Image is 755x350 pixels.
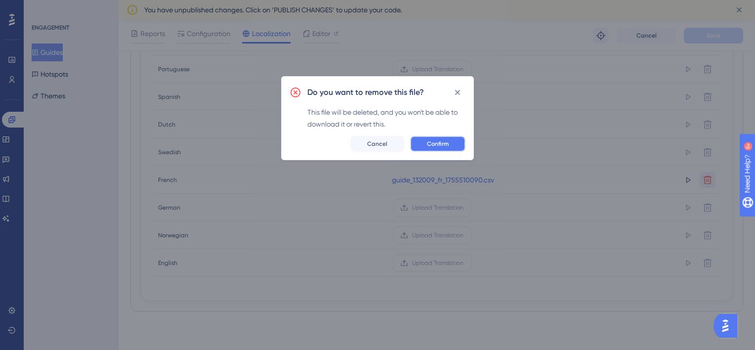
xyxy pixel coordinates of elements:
[307,106,465,130] div: This file will be deleted, and you won't be able to download it or revert this.
[307,87,424,98] h2: Do you want to remove this file?
[713,311,743,341] iframe: UserGuiding AI Assistant Launcher
[427,140,449,148] span: Confirm
[367,140,387,148] span: Cancel
[67,5,73,13] div: 9+
[23,2,62,14] span: Need Help?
